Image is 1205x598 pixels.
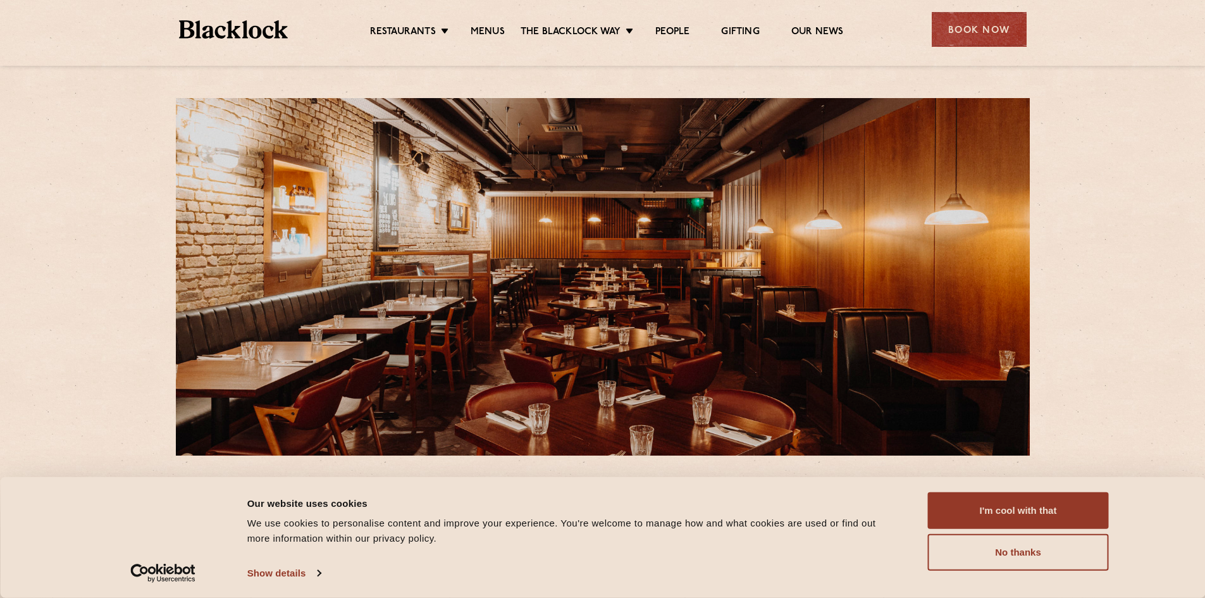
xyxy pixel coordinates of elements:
div: Our website uses cookies [247,495,899,511]
button: I'm cool with that [928,492,1109,529]
a: Menus [471,26,505,40]
a: Usercentrics Cookiebot - opens in a new window [108,564,218,583]
a: Show details [247,564,321,583]
img: BL_Textured_Logo-footer-cropped.svg [179,20,288,39]
a: People [655,26,689,40]
a: Restaurants [370,26,436,40]
div: We use cookies to personalise content and improve your experience. You're welcome to manage how a... [247,516,899,546]
a: Our News [791,26,844,40]
button: No thanks [928,534,1109,571]
div: Book Now [932,12,1027,47]
a: Gifting [721,26,759,40]
a: The Blacklock Way [521,26,621,40]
